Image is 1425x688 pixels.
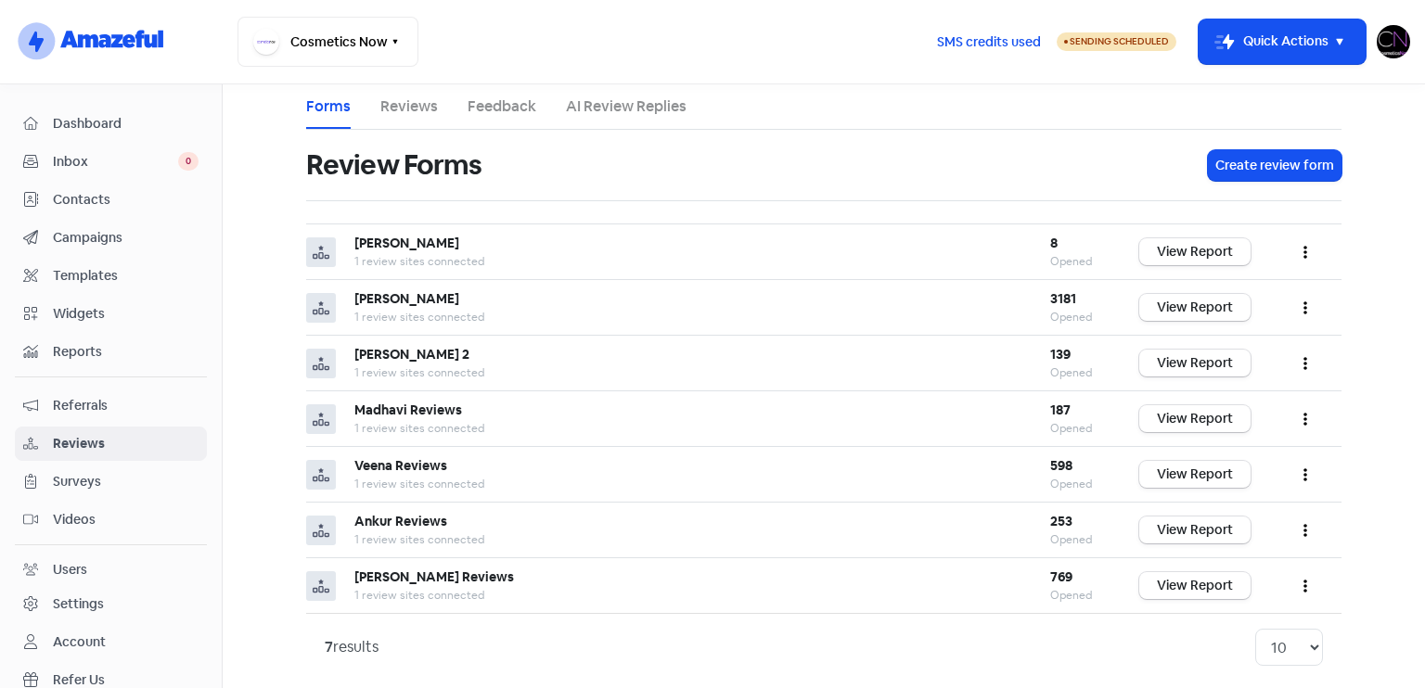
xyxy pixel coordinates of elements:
[15,107,207,141] a: Dashboard
[1050,235,1058,251] b: 8
[354,421,484,436] span: 1 review sites connected
[1208,150,1342,181] button: Create review form
[178,152,199,171] span: 0
[1050,587,1102,604] div: Opened
[53,342,199,362] span: Reports
[1057,31,1176,53] a: Sending Scheduled
[15,625,207,659] a: Account
[1050,309,1102,325] div: Opened
[1050,457,1072,474] b: 598
[53,266,199,286] span: Templates
[354,457,447,474] b: Veena Reviews
[53,434,199,453] span: Reviews
[15,335,207,369] a: Reports
[1377,25,1410,58] img: User
[53,190,199,210] span: Contacts
[53,396,199,415] span: Referrals
[1199,19,1366,64] button: Quick Actions
[354,532,484,547] span: 1 review sites connected
[15,427,207,461] a: Reviews
[53,472,199,491] span: Surveys
[15,259,207,293] a: Templates
[354,365,484,380] span: 1 review sites connected
[921,31,1057,50] a: SMS credits used
[937,32,1041,52] span: SMS credits used
[1139,516,1251,543] a: View Report
[354,254,484,269] span: 1 review sites connected
[1050,476,1102,492] div: Opened
[1050,420,1102,437] div: Opened
[325,637,333,656] strong: 7
[1139,294,1251,321] a: View Report
[15,221,207,255] a: Campaigns
[306,96,351,118] a: Forms
[15,587,207,621] a: Settings
[354,290,459,307] b: [PERSON_NAME]
[1139,350,1251,376] a: View Report
[15,183,207,217] a: Contacts
[53,304,199,324] span: Widgets
[15,553,207,587] a: Users
[1050,513,1072,529] b: 253
[306,135,481,195] h1: Review Forms
[354,513,447,529] b: Ankur Reviews
[1050,253,1102,270] div: Opened
[354,588,484,603] span: 1 review sites connected
[354,235,459,251] b: [PERSON_NAME]
[237,17,418,67] button: Cosmetics Now
[1347,614,1406,669] iframe: chat widget
[1139,572,1251,599] a: View Report
[354,477,484,491] span: 1 review sites connected
[1139,461,1251,488] a: View Report
[1139,238,1251,265] a: View Report
[15,389,207,423] a: Referrals
[1050,364,1102,381] div: Opened
[325,636,379,658] div: results
[354,401,462,418] b: Madhavi Reviews
[53,560,87,580] div: Users
[15,145,207,179] a: Inbox 0
[354,310,484,325] span: 1 review sites connected
[53,228,199,248] span: Campaigns
[1050,290,1076,307] b: 3181
[1070,35,1169,47] span: Sending Scheduled
[1050,346,1071,363] b: 139
[53,152,178,172] span: Inbox
[15,297,207,331] a: Widgets
[53,510,199,529] span: Videos
[354,346,469,363] b: [PERSON_NAME] 2
[566,96,687,118] a: AI Review Replies
[1050,531,1102,548] div: Opened
[1139,405,1251,432] a: View Report
[354,568,514,585] b: [PERSON_NAME] Reviews
[53,114,199,134] span: Dashboard
[380,96,438,118] a: Reviews
[1050,401,1071,418] b: 187
[15,465,207,499] a: Surveys
[53,594,104,614] div: Settings
[15,503,207,537] a: Videos
[53,632,106,652] div: Account
[468,96,536,118] a: Feedback
[1050,568,1072,585] b: 769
